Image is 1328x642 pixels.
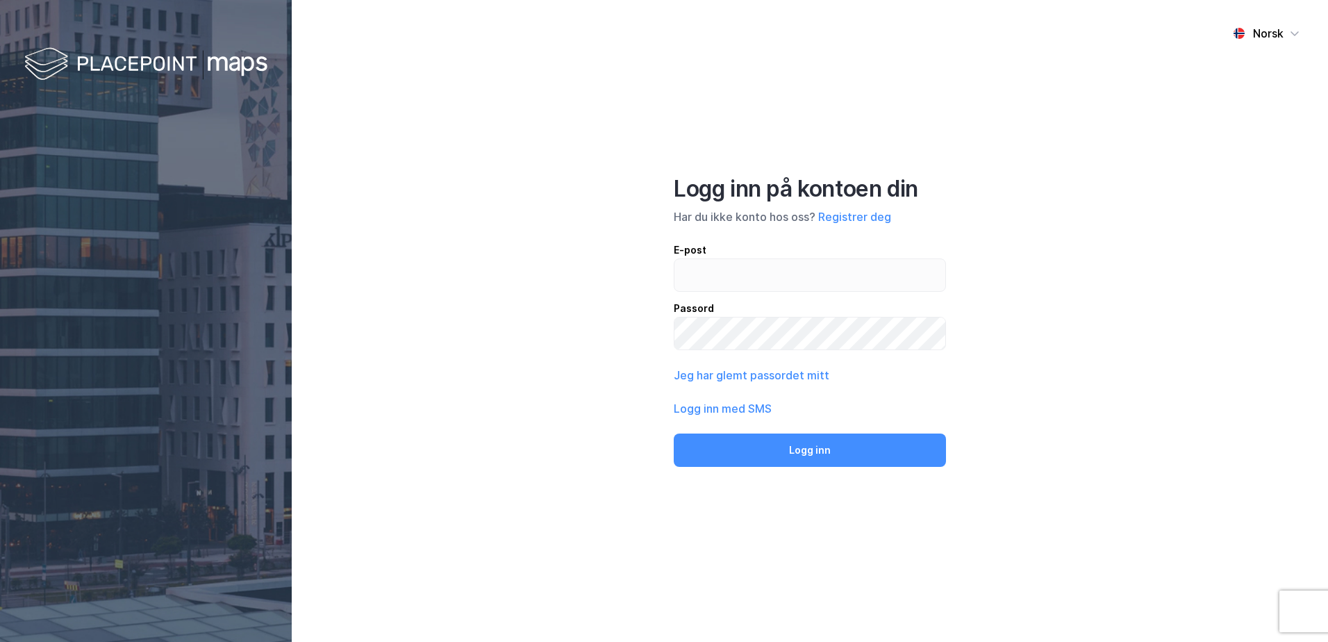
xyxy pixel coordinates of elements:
div: Har du ikke konto hos oss? [674,208,946,225]
img: logo-white.f07954bde2210d2a523dddb988cd2aa7.svg [24,44,267,85]
div: Norsk [1253,25,1284,42]
button: Registrer deg [818,208,891,225]
button: Logg inn med SMS [674,400,772,417]
div: E-post [674,242,946,258]
div: Passord [674,300,946,317]
button: Jeg har glemt passordet mitt [674,367,829,384]
button: Logg inn [674,434,946,467]
div: Logg inn på kontoen din [674,175,946,203]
